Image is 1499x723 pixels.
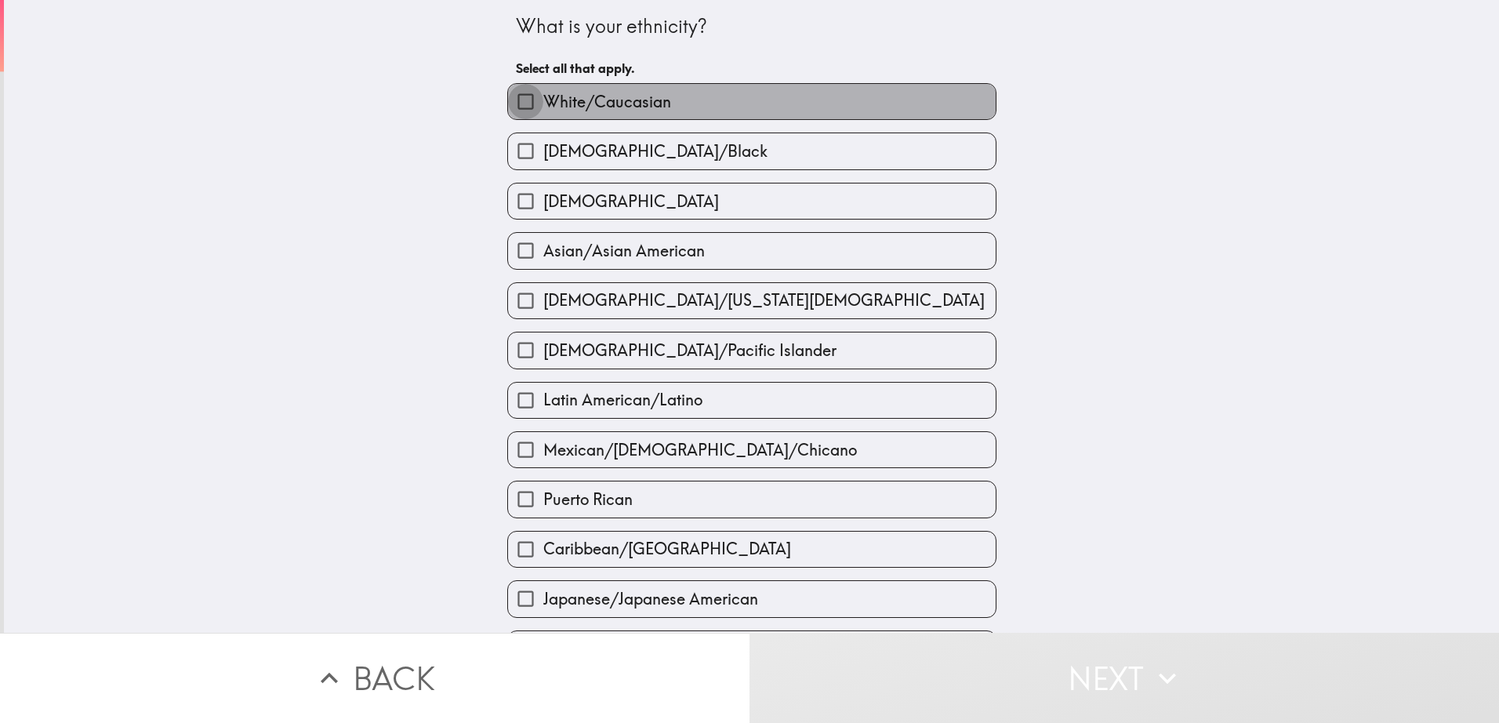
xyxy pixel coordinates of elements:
[543,191,719,213] span: [DEMOGRAPHIC_DATA]
[508,233,996,268] button: Asian/Asian American
[508,383,996,418] button: Latin American/Latino
[543,439,857,461] span: Mexican/[DEMOGRAPHIC_DATA]/Chicano
[543,289,985,311] span: [DEMOGRAPHIC_DATA]/[US_STATE][DEMOGRAPHIC_DATA]
[508,581,996,616] button: Japanese/Japanese American
[516,13,988,40] div: What is your ethnicity?
[543,91,671,113] span: White/Caucasian
[508,532,996,567] button: Caribbean/[GEOGRAPHIC_DATA]
[508,133,996,169] button: [DEMOGRAPHIC_DATA]/Black
[543,489,633,510] span: Puerto Rican
[508,481,996,517] button: Puerto Rican
[508,183,996,219] button: [DEMOGRAPHIC_DATA]
[749,633,1499,723] button: Next
[508,432,996,467] button: Mexican/[DEMOGRAPHIC_DATA]/Chicano
[508,332,996,368] button: [DEMOGRAPHIC_DATA]/Pacific Islander
[543,140,768,162] span: [DEMOGRAPHIC_DATA]/Black
[543,389,702,411] span: Latin American/Latino
[508,84,996,119] button: White/Caucasian
[508,283,996,318] button: [DEMOGRAPHIC_DATA]/[US_STATE][DEMOGRAPHIC_DATA]
[543,588,758,610] span: Japanese/Japanese American
[543,538,791,560] span: Caribbean/[GEOGRAPHIC_DATA]
[543,240,705,262] span: Asian/Asian American
[516,60,988,77] h6: Select all that apply.
[543,340,837,361] span: [DEMOGRAPHIC_DATA]/Pacific Islander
